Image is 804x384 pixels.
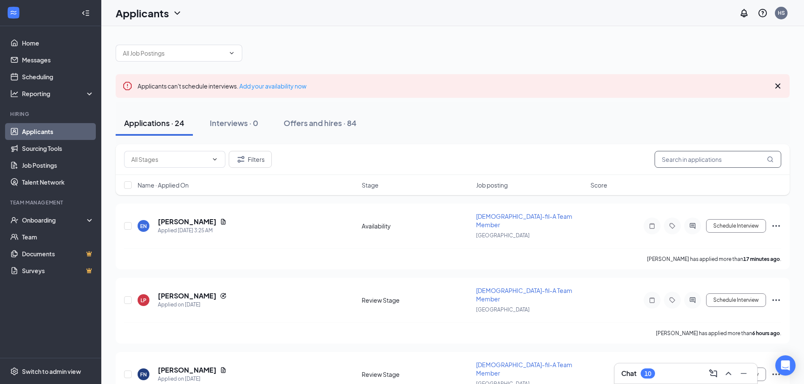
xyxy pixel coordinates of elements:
[220,367,227,373] svg: Document
[124,118,184,128] div: Applications · 24
[476,306,530,313] span: [GEOGRAPHIC_DATA]
[767,156,774,163] svg: MagnifyingGlass
[758,8,768,18] svg: QuestionInfo
[22,174,94,191] a: Talent Network
[131,155,208,164] input: All Stages
[10,216,19,224] svg: UserCheck
[211,156,218,163] svg: ChevronDown
[22,262,94,279] a: SurveysCrown
[647,255,781,263] p: [PERSON_NAME] has applied more than .
[476,212,572,228] span: [DEMOGRAPHIC_DATA]-fil-A Team Member
[656,330,781,337] p: [PERSON_NAME] has applied more than .
[172,8,182,18] svg: ChevronDown
[771,221,781,231] svg: Ellipses
[775,355,796,376] div: Open Intercom Messenger
[647,297,657,303] svg: Note
[116,6,169,20] h1: Applicants
[22,35,94,51] a: Home
[476,287,572,303] span: [DEMOGRAPHIC_DATA]-fil-A Team Member
[9,8,18,17] svg: WorkstreamLogo
[158,226,227,235] div: Applied [DATE] 3:25 AM
[10,110,92,118] div: Hiring
[22,216,87,224] div: Onboarding
[476,361,572,377] span: [DEMOGRAPHIC_DATA]-fil-A Team Member
[362,222,471,230] div: Availability
[723,368,734,379] svg: ChevronUp
[688,297,698,303] svg: ActiveChat
[158,375,227,383] div: Applied on [DATE]
[140,223,147,230] div: EN
[362,296,471,304] div: Review Stage
[621,369,636,378] h3: Chat
[220,293,227,299] svg: Reapply
[10,367,19,376] svg: Settings
[737,367,750,380] button: Minimize
[158,217,217,226] h5: [PERSON_NAME]
[739,368,749,379] svg: Minimize
[688,223,698,229] svg: ActiveChat
[752,330,780,336] b: 6 hours ago
[138,181,189,189] span: Name · Applied On
[362,370,471,379] div: Review Stage
[140,371,147,378] div: FN
[771,369,781,379] svg: Ellipses
[22,157,94,174] a: Job Postings
[81,9,90,17] svg: Collapse
[708,368,718,379] svg: ComposeMessage
[158,301,227,309] div: Applied on [DATE]
[10,89,19,98] svg: Analysis
[284,118,357,128] div: Offers and hires · 84
[22,123,94,140] a: Applicants
[22,89,95,98] div: Reporting
[22,68,94,85] a: Scheduling
[476,232,530,239] span: [GEOGRAPHIC_DATA]
[22,367,81,376] div: Switch to admin view
[739,8,749,18] svg: Notifications
[10,199,92,206] div: Team Management
[706,293,766,307] button: Schedule Interview
[771,295,781,305] svg: Ellipses
[239,82,306,90] a: Add your availability now
[228,50,235,56] svg: ChevronDown
[644,370,651,377] div: 10
[743,256,780,262] b: 17 minutes ago
[123,48,225,58] input: All Job Postings
[590,181,607,189] span: Score
[220,218,227,225] svg: Document
[667,223,677,229] svg: Tag
[362,181,379,189] span: Stage
[22,245,94,262] a: DocumentsCrown
[22,51,94,68] a: Messages
[647,223,657,229] svg: Note
[773,81,783,91] svg: Cross
[722,367,735,380] button: ChevronUp
[229,151,272,168] button: Filter Filters
[476,181,508,189] span: Job posting
[138,82,306,90] span: Applicants can't schedule interviews.
[22,140,94,157] a: Sourcing Tools
[706,219,766,233] button: Schedule Interview
[210,118,258,128] div: Interviews · 0
[122,81,133,91] svg: Error
[158,365,217,375] h5: [PERSON_NAME]
[158,291,217,301] h5: [PERSON_NAME]
[236,154,246,164] svg: Filter
[667,297,677,303] svg: Tag
[22,228,94,245] a: Team
[707,367,720,380] button: ComposeMessage
[141,297,146,304] div: LP
[655,151,781,168] input: Search in applications
[778,9,785,16] div: HS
